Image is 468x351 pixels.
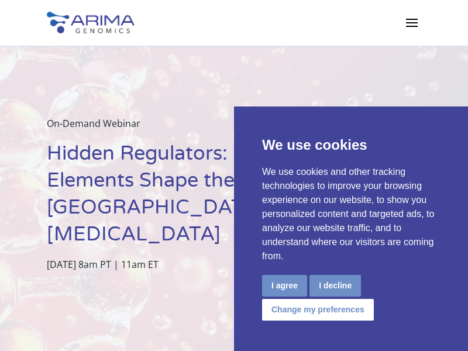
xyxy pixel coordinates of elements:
p: We use cookies [262,135,440,156]
button: Change my preferences [262,299,374,321]
button: I agree [262,275,307,297]
h1: Hidden Regulators: How Transposable Elements Shape the 3D Genome in [GEOGRAPHIC_DATA] [MEDICAL_DATA] [47,140,421,257]
p: On-Demand Webinar [47,116,421,140]
img: Arima-Genomics-logo [47,12,135,33]
button: I decline [309,275,361,297]
p: We use cookies and other tracking technologies to improve your browsing experience on our website... [262,165,440,263]
p: [DATE] 8am PT | 11am ET [47,257,421,272]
